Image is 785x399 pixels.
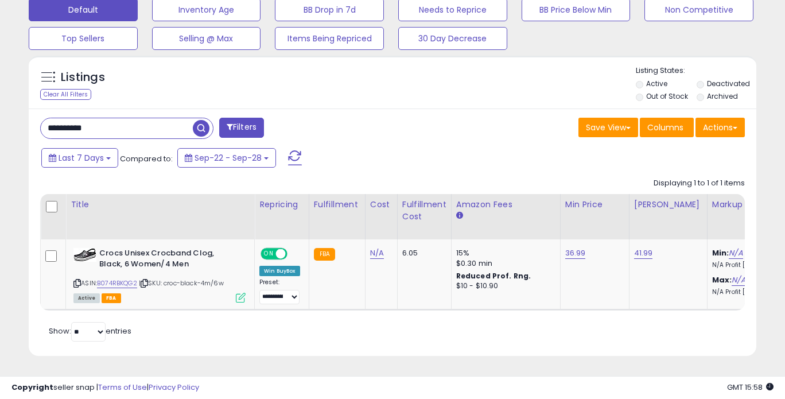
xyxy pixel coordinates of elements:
[286,249,304,259] span: OFF
[456,258,551,269] div: $0.30 min
[732,274,745,286] a: N/A
[456,271,531,281] b: Reduced Prof. Rng.
[11,382,199,393] div: seller snap | |
[729,247,743,259] a: N/A
[402,248,442,258] div: 6.05
[647,122,683,133] span: Columns
[29,27,138,50] button: Top Sellers
[195,152,262,164] span: Sep-22 - Sep-28
[259,199,304,211] div: Repricing
[259,266,300,276] div: Win BuyBox
[219,118,264,138] button: Filters
[695,118,745,137] button: Actions
[102,293,121,303] span: FBA
[565,247,586,259] a: 36.99
[712,274,732,285] b: Max:
[314,248,335,261] small: FBA
[578,118,638,137] button: Save View
[149,382,199,393] a: Privacy Policy
[707,91,738,101] label: Archived
[11,382,53,393] strong: Copyright
[97,278,137,288] a: B074RBKQG2
[402,199,446,223] div: Fulfillment Cost
[634,199,702,211] div: [PERSON_NAME]
[398,27,507,50] button: 30 Day Decrease
[49,326,131,336] span: Show: entries
[636,65,757,76] p: Listing States:
[59,152,104,164] span: Last 7 Days
[456,211,463,221] small: Amazon Fees.
[139,278,224,288] span: | SKU: croc-black-4m/6w
[98,382,147,393] a: Terms of Use
[40,89,91,100] div: Clear All Filters
[456,199,555,211] div: Amazon Fees
[314,199,360,211] div: Fulfillment
[565,199,624,211] div: Min Price
[370,247,384,259] a: N/A
[73,248,246,301] div: ASIN:
[120,153,173,164] span: Compared to:
[646,79,667,88] label: Active
[259,278,300,304] div: Preset:
[73,248,96,262] img: 41pMZjBVAxL._SL40_.jpg
[99,248,239,272] b: Crocs Unisex Crocband Clog, Black, 6 Women/4 Men
[640,118,694,137] button: Columns
[456,248,551,258] div: 15%
[370,199,392,211] div: Cost
[646,91,688,101] label: Out of Stock
[177,148,276,168] button: Sep-22 - Sep-28
[654,178,745,189] div: Displaying 1 to 1 of 1 items
[262,249,276,259] span: ON
[707,79,750,88] label: Deactivated
[275,27,384,50] button: Items Being Repriced
[73,293,100,303] span: All listings currently available for purchase on Amazon
[71,199,250,211] div: Title
[61,69,105,86] h5: Listings
[727,382,774,393] span: 2025-10-6 15:58 GMT
[456,281,551,291] div: $10 - $10.90
[634,247,653,259] a: 41.99
[41,148,118,168] button: Last 7 Days
[712,247,729,258] b: Min:
[152,27,261,50] button: Selling @ Max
